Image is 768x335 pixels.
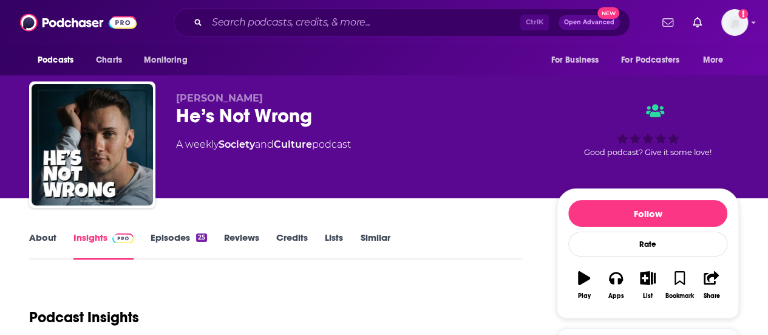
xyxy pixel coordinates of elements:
[360,232,390,260] a: Similar
[29,308,139,326] h1: Podcast Insights
[608,292,624,300] div: Apps
[38,52,73,69] span: Podcasts
[112,233,134,243] img: Podchaser Pro
[29,232,56,260] a: About
[174,9,630,36] div: Search podcasts, credits, & more...
[665,292,694,300] div: Bookmark
[542,49,614,72] button: open menu
[738,9,748,19] svg: Add a profile image
[568,200,727,227] button: Follow
[144,52,187,69] span: Monitoring
[176,92,263,104] span: [PERSON_NAME]
[176,137,351,152] div: A weekly podcast
[559,15,620,30] button: Open AdvancedNew
[658,12,678,33] a: Show notifications dropdown
[73,232,134,260] a: InsightsPodchaser Pro
[135,49,203,72] button: open menu
[597,7,619,19] span: New
[325,232,343,260] a: Lists
[520,15,549,30] span: Ctrl K
[721,9,748,36] span: Logged in as eringalloway
[703,292,719,300] div: Share
[196,233,207,242] div: 25
[276,232,308,260] a: Credits
[557,92,739,168] div: Good podcast? Give it some love!
[207,13,520,32] input: Search podcasts, credits, & more...
[255,139,274,150] span: and
[703,52,724,69] span: More
[274,139,312,150] a: Culture
[613,49,697,72] button: open menu
[721,9,748,36] img: User Profile
[664,263,695,307] button: Bookmark
[600,263,631,307] button: Apps
[568,232,727,257] div: Rate
[20,11,137,34] img: Podchaser - Follow, Share and Rate Podcasts
[643,292,653,300] div: List
[632,263,664,307] button: List
[696,263,727,307] button: Share
[551,52,599,69] span: For Business
[695,49,739,72] button: open menu
[721,9,748,36] button: Show profile menu
[219,139,255,150] a: Society
[688,12,707,33] a: Show notifications dropdown
[578,292,591,300] div: Play
[151,232,207,260] a: Episodes25
[568,263,600,307] button: Play
[29,49,89,72] button: open menu
[584,148,712,157] span: Good podcast? Give it some love!
[32,84,153,205] img: He’s Not Wrong
[96,52,122,69] span: Charts
[88,49,129,72] a: Charts
[224,232,259,260] a: Reviews
[564,19,614,26] span: Open Advanced
[621,52,679,69] span: For Podcasters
